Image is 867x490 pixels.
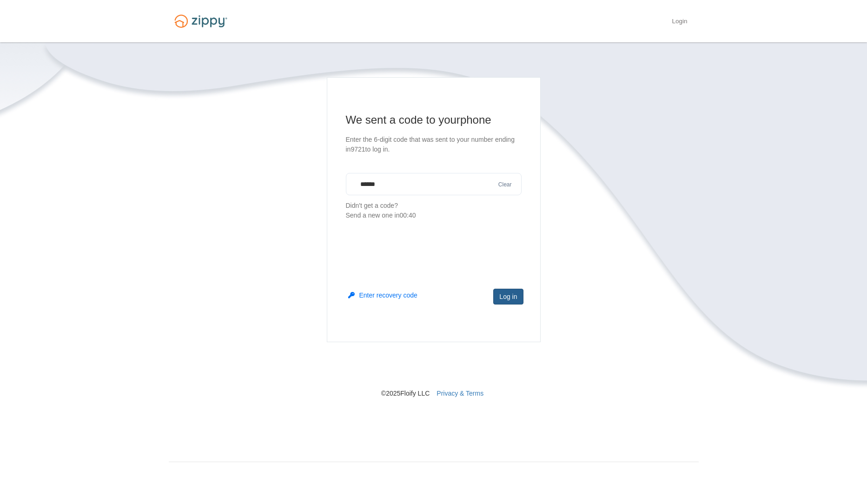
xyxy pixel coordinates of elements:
button: Clear [496,180,515,189]
button: Log in [493,289,523,305]
img: Logo [169,10,233,32]
button: Enter recovery code [348,291,417,300]
a: Privacy & Terms [437,390,483,397]
a: Login [672,18,687,27]
p: Didn't get a code? [346,201,522,220]
nav: © 2025 Floify LLC [169,342,699,398]
div: Send a new one in 00:40 [346,211,522,220]
p: Enter the 6-digit code that was sent to your number ending in 9721 to log in. [346,135,522,154]
h1: We sent a code to your phone [346,113,522,127]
